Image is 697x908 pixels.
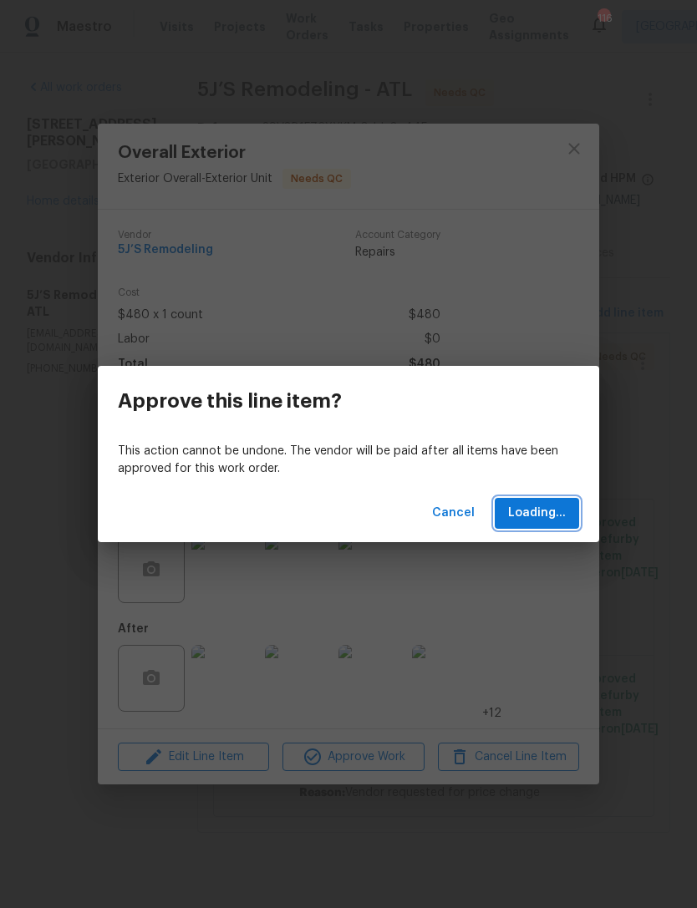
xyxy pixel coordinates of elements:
span: Cancel [432,503,475,524]
button: Loading... [495,498,579,529]
button: Cancel [425,498,481,529]
h3: Approve this line item? [118,389,342,413]
span: Loading... [508,503,566,524]
p: This action cannot be undone. The vendor will be paid after all items have been approved for this... [118,443,579,478]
